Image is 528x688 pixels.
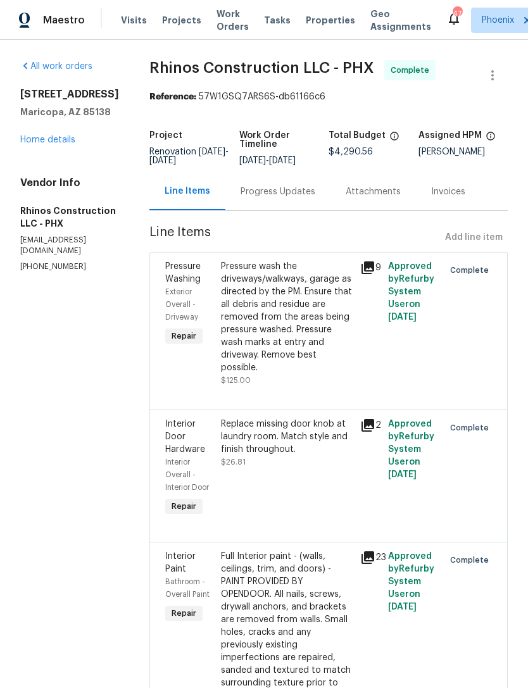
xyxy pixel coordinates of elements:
[149,60,374,75] span: Rhinos Construction LLC - PHX
[43,14,85,27] span: Maestro
[388,470,417,479] span: [DATE]
[199,147,225,156] span: [DATE]
[165,420,205,454] span: Interior Door Hardware
[269,156,296,165] span: [DATE]
[165,578,210,598] span: Bathroom - Overall Paint
[20,106,119,118] h5: Maricopa, AZ 85138
[418,131,482,140] h5: Assigned HPM
[165,552,196,573] span: Interior Paint
[165,262,201,284] span: Pressure Washing
[388,262,434,322] span: Approved by Refurby System User on
[20,135,75,144] a: Home details
[20,204,119,230] h5: Rhinos Construction LLC - PHX
[149,156,176,165] span: [DATE]
[306,14,355,27] span: Properties
[165,185,210,197] div: Line Items
[149,92,196,101] b: Reference:
[391,64,434,77] span: Complete
[431,185,465,198] div: Invoices
[450,422,494,434] span: Complete
[121,14,147,27] span: Visits
[388,313,417,322] span: [DATE]
[162,14,201,27] span: Projects
[329,131,386,140] h5: Total Budget
[360,260,380,275] div: 9
[239,156,296,165] span: -
[221,377,251,384] span: $125.00
[389,131,399,147] span: The total cost of line items that have been proposed by Opendoor. This sum includes line items th...
[149,147,229,165] span: Renovation
[149,147,229,165] span: -
[20,261,119,272] p: [PHONE_NUMBER]
[453,8,462,20] div: 47
[486,131,496,147] span: The hpm assigned to this work order.
[221,418,353,456] div: Replace missing door knob at laundry room. Match style and finish throughout.
[346,185,401,198] div: Attachments
[370,8,431,33] span: Geo Assignments
[20,62,92,71] a: All work orders
[239,156,266,165] span: [DATE]
[149,131,182,140] h5: Project
[20,177,119,189] h4: Vendor Info
[239,131,329,149] h5: Work Order Timeline
[450,264,494,277] span: Complete
[165,458,209,491] span: Interior Overall - Interior Door
[418,147,508,156] div: [PERSON_NAME]
[388,603,417,611] span: [DATE]
[221,260,353,374] div: Pressure wash the driveways/walkways, garage as directed by the PM. Ensure that all debris and re...
[167,500,201,513] span: Repair
[241,185,315,198] div: Progress Updates
[149,91,508,103] div: 57W1GSQ7ARS6S-db61166c6
[221,458,246,466] span: $26.81
[388,552,434,611] span: Approved by Refurby System User on
[450,554,494,566] span: Complete
[167,330,201,342] span: Repair
[217,8,249,33] span: Work Orders
[482,14,514,27] span: Phoenix
[388,420,434,479] span: Approved by Refurby System User on
[167,607,201,620] span: Repair
[20,235,119,256] p: [EMAIL_ADDRESS][DOMAIN_NAME]
[149,226,440,249] span: Line Items
[360,550,380,565] div: 23
[329,147,373,156] span: $4,290.56
[360,418,380,433] div: 2
[264,16,291,25] span: Tasks
[20,88,119,101] h2: [STREET_ADDRESS]
[165,288,198,321] span: Exterior Overall - Driveway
